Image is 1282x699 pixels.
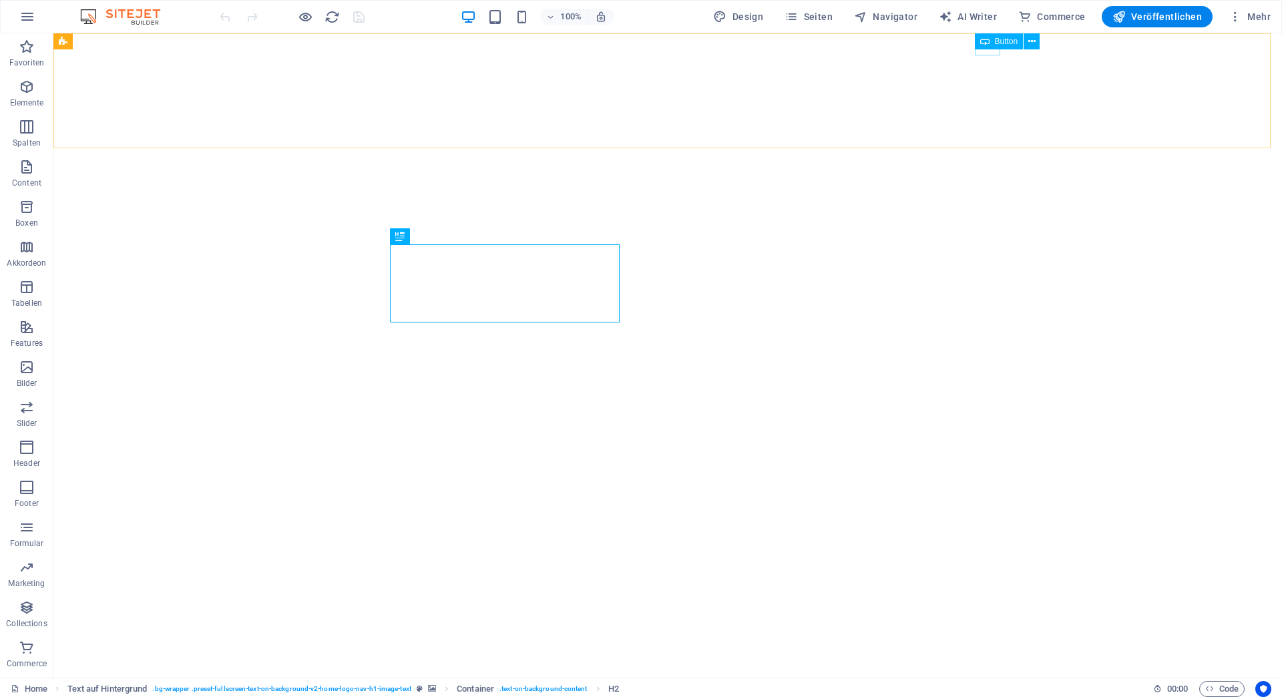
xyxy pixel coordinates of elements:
p: Header [13,458,40,469]
i: Element verfügt über einen Hintergrund [428,685,436,692]
button: Usercentrics [1255,681,1271,697]
a: Klick, um Auswahl aufzuheben. Doppelklick öffnet Seitenverwaltung [11,681,47,697]
button: Mehr [1223,6,1276,27]
span: 00 00 [1167,681,1188,697]
span: Commerce [1018,10,1086,23]
span: . text-on-background-content [499,681,588,697]
p: Formular [10,538,44,549]
p: Bilder [17,378,37,389]
span: Button [995,37,1018,45]
span: AI Writer [939,10,997,23]
button: Klicke hier, um den Vorschau-Modus zu verlassen [297,9,313,25]
button: Seiten [779,6,838,27]
p: Marketing [8,578,45,589]
button: reload [324,9,340,25]
button: Design [708,6,769,27]
button: 100% [540,9,588,25]
h6: Session-Zeit [1153,681,1189,697]
p: Akkordeon [7,258,46,268]
span: Veröffentlichen [1112,10,1202,23]
button: Commerce [1013,6,1091,27]
span: Navigator [854,10,917,23]
span: Code [1205,681,1239,697]
p: Favoriten [9,57,44,68]
div: Design (Strg+Alt+Y) [708,6,769,27]
i: Bei Größenänderung Zoomstufe automatisch an das gewählte Gerät anpassen. [595,11,607,23]
p: Slider [17,418,37,429]
button: Veröffentlichen [1102,6,1213,27]
span: Klick zum Auswählen. Doppelklick zum Bearbeiten [457,681,494,697]
span: Mehr [1229,10,1271,23]
span: . bg-wrapper .preset-fullscreen-text-on-background-v2-home-logo-nav-h1-image-text [152,681,411,697]
i: Seite neu laden [325,9,340,25]
p: Collections [6,618,47,629]
nav: breadcrumb [67,681,619,697]
span: Klick zum Auswählen. Doppelklick zum Bearbeiten [608,681,619,697]
button: AI Writer [933,6,1002,27]
p: Footer [15,498,39,509]
span: Seiten [785,10,833,23]
span: : [1177,684,1179,694]
h6: 100% [560,9,582,25]
button: Navigator [849,6,923,27]
button: Code [1199,681,1245,697]
span: Klick zum Auswählen. Doppelklick zum Bearbeiten [67,681,148,697]
p: Commerce [7,658,47,669]
p: Features [11,338,43,348]
p: Elemente [10,97,44,108]
span: Design [713,10,763,23]
img: Editor Logo [77,9,177,25]
i: Dieses Element ist ein anpassbares Preset [417,685,423,692]
p: Content [12,178,41,188]
p: Tabellen [11,298,42,308]
p: Spalten [13,138,41,148]
p: Boxen [15,218,38,228]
